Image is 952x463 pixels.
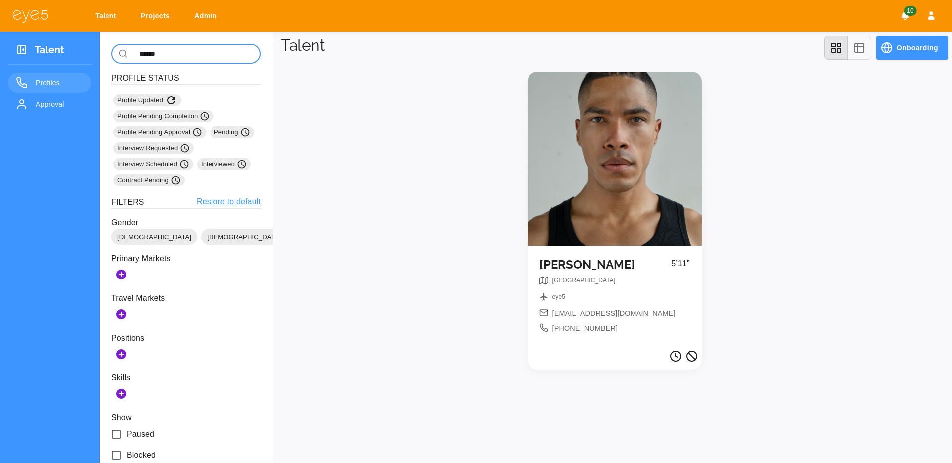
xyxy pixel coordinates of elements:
[201,232,287,242] span: [DEMOGRAPHIC_DATA]
[552,293,565,300] span: eye5
[552,276,616,288] nav: breadcrumb
[111,372,261,384] p: Skills
[197,196,261,208] a: Restore to default
[8,73,91,93] a: Profiles
[117,111,210,121] span: Profile Pending Completion
[111,384,131,404] button: Add Skills
[36,98,83,110] span: Approval
[134,7,180,25] a: Projects
[824,36,871,60] div: view
[201,229,287,245] div: [DEMOGRAPHIC_DATA]
[117,143,190,153] span: Interview Requested
[89,7,126,25] a: Talent
[127,449,156,461] span: Blocked
[113,174,185,186] div: Contract Pending
[111,232,197,242] span: [DEMOGRAPHIC_DATA]
[111,292,261,304] p: Travel Markets
[111,332,261,344] p: Positions
[35,44,64,59] h3: Talent
[111,344,131,364] button: Add Positions
[8,94,91,114] a: Approval
[113,158,193,170] div: Interview Scheduled
[552,308,676,319] span: [EMAIL_ADDRESS][DOMAIN_NAME]
[896,7,914,25] button: Notifications
[281,36,325,55] h1: Talent
[210,126,254,138] div: Pending
[847,36,871,60] button: table
[111,412,261,424] p: Show
[111,196,144,208] h6: Filters
[113,110,213,122] div: Profile Pending Completion
[111,229,197,245] div: [DEMOGRAPHIC_DATA]
[111,217,261,229] p: Gender
[117,159,189,169] span: Interview Scheduled
[876,36,948,60] button: Onboarding
[904,6,916,16] span: 10
[113,94,181,106] div: Profile Updated
[36,77,83,89] span: Profiles
[528,72,702,346] a: [PERSON_NAME]5’11”breadcrumbbreadcrumb[EMAIL_ADDRESS][DOMAIN_NAME][PHONE_NUMBER]
[113,142,194,154] div: Interview Requested
[214,127,250,137] span: Pending
[201,159,247,169] span: Interviewed
[117,175,181,185] span: Contract Pending
[111,304,131,324] button: Add Secondary Markets
[117,94,177,106] span: Profile Updated
[188,7,227,25] a: Admin
[12,9,49,23] img: eye5
[197,158,251,170] div: Interviewed
[113,126,206,138] div: Profile Pending Approval
[117,127,202,137] span: Profile Pending Approval
[671,258,689,276] p: 5’11”
[111,253,261,265] p: Primary Markets
[552,292,565,305] nav: breadcrumb
[539,258,672,272] h5: [PERSON_NAME]
[111,72,261,85] h6: Profile Status
[552,323,618,334] span: [PHONE_NUMBER]
[111,265,131,284] button: Add Markets
[824,36,848,60] button: grid
[127,428,154,440] span: Paused
[552,277,616,284] span: [GEOGRAPHIC_DATA]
